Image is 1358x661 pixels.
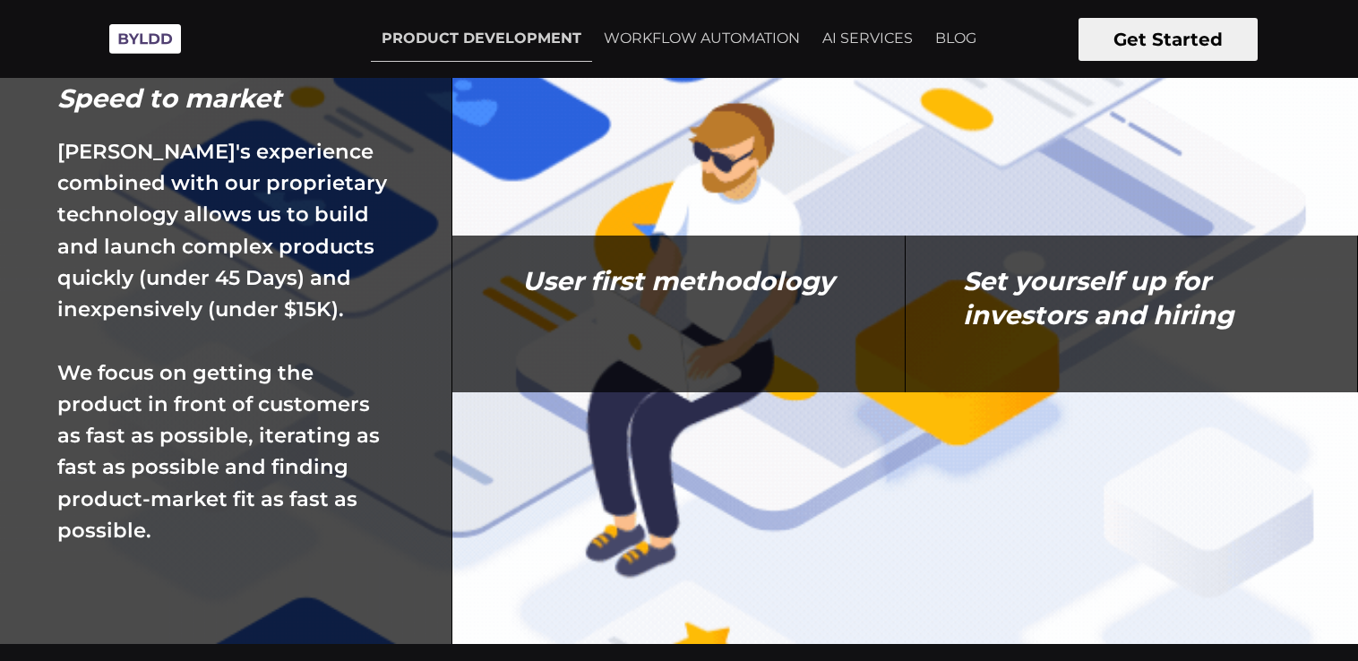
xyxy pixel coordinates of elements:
h1: User first methodology [510,264,847,298]
button: Get Started [1079,18,1258,61]
a: WORKFLOW AUTOMATION [593,16,811,61]
h1: Speed to market [57,82,282,116]
img: Byldd - Product Development Company [100,14,190,64]
h1: Set yourself up for investors and hiring [963,264,1300,333]
a: PRODUCT DEVELOPMENT [371,16,592,62]
a: AI SERVICES [812,16,924,61]
p: [PERSON_NAME]'s experience combined with our proprietary technology allows us to build and launch... [57,136,394,547]
a: BLOG [924,16,987,61]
